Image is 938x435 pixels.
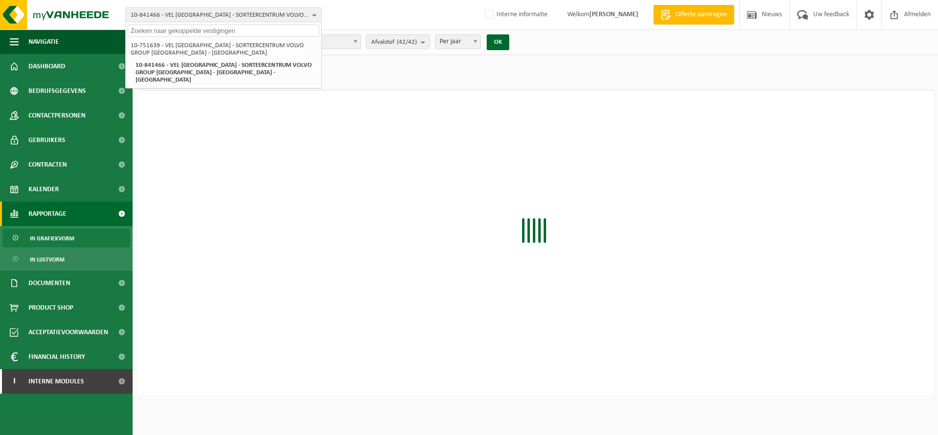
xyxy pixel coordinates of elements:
input: Zoeken naar gekoppelde vestigingen [128,25,319,37]
span: Rapportage [28,202,66,226]
span: Interne modules [28,369,84,394]
button: OK [487,34,509,50]
strong: [PERSON_NAME] [589,11,638,18]
span: I [10,369,19,394]
a: In grafiekvorm [2,229,130,247]
a: Offerte aanvragen [653,5,734,25]
span: Acceptatievoorwaarden [28,320,108,345]
span: Afvalstof [371,35,417,50]
span: 10-841466 - VEL [GEOGRAPHIC_DATA] - SORTEERCENTRUM VOLVO GROUP [GEOGRAPHIC_DATA] - [GEOGRAPHIC_DA... [131,8,308,23]
count: (42/42) [397,39,417,45]
li: 10-841466 - VEL [GEOGRAPHIC_DATA] - SORTEERCENTRUM VOLVO GROUP [GEOGRAPHIC_DATA] - [GEOGRAPHIC_DA... [133,59,319,86]
span: Offerte aanvragen [673,10,729,20]
span: In grafiekvorm [30,229,74,248]
span: Per jaar [436,35,481,49]
span: Financial History [28,345,85,369]
span: Dashboard [28,54,65,79]
span: Documenten [28,271,70,295]
span: Navigatie [28,29,59,54]
span: In lijstvorm [30,250,64,269]
span: Kalender [28,177,59,202]
button: 10-841466 - VEL [GEOGRAPHIC_DATA] - SORTEERCENTRUM VOLVO GROUP [GEOGRAPHIC_DATA] - [GEOGRAPHIC_DA... [125,7,322,22]
button: Afvalstof(42/42) [366,34,430,49]
span: Contactpersonen [28,103,85,128]
li: 10-751639 - VEL [GEOGRAPHIC_DATA] - SORTEERCENTRUM VOLVO GROUP [GEOGRAPHIC_DATA] - [GEOGRAPHIC_DATA] [128,39,319,59]
label: Interne informatie [483,7,548,22]
span: Gebruikers [28,128,65,152]
span: Bedrijfsgegevens [28,79,86,103]
span: Product Shop [28,295,73,320]
a: In lijstvorm [2,250,130,268]
span: Contracten [28,152,67,177]
span: Per jaar [435,34,481,49]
